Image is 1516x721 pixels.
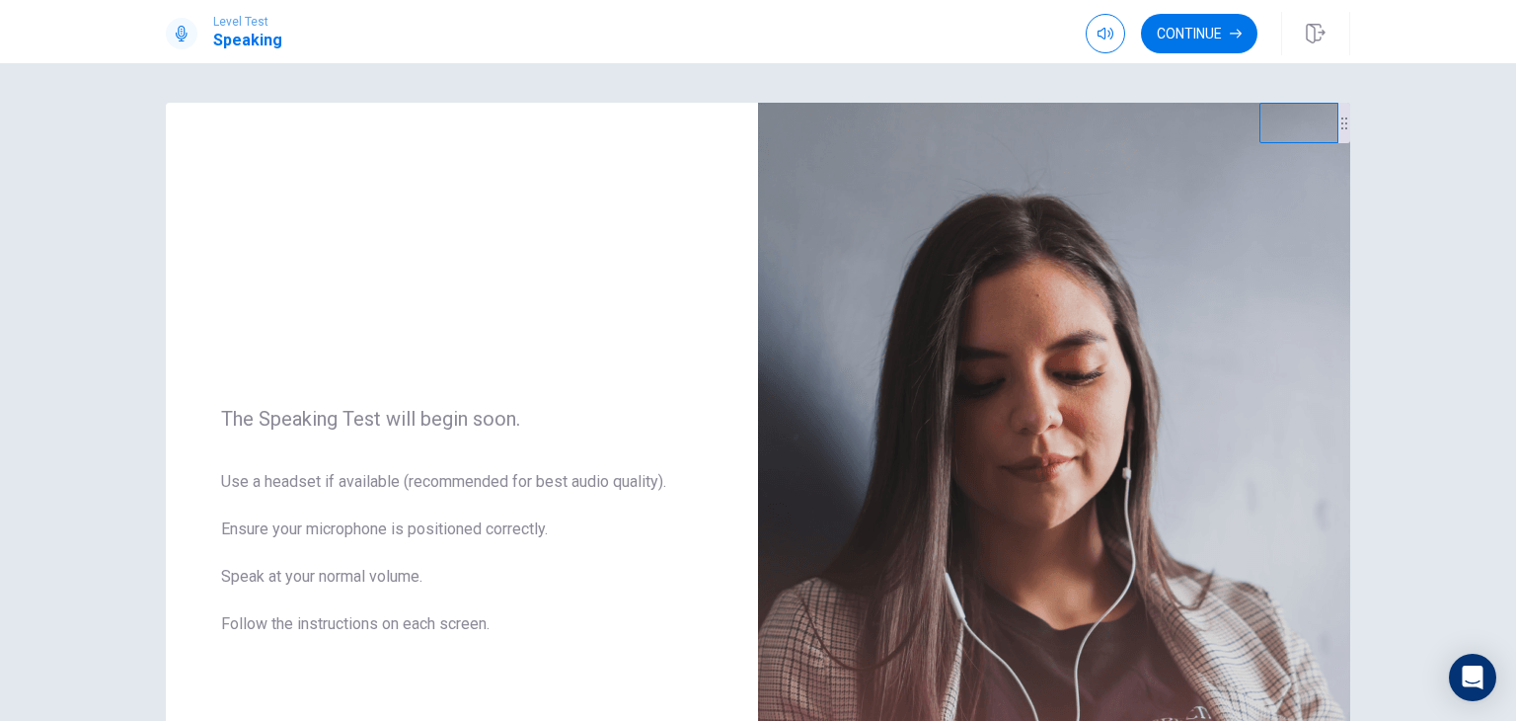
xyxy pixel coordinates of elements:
span: Level Test [213,15,282,29]
h1: Speaking [213,29,282,52]
span: The Speaking Test will begin soon. [221,407,703,431]
div: Open Intercom Messenger [1449,654,1496,701]
button: Continue [1141,14,1257,53]
span: Use a headset if available (recommended for best audio quality). Ensure your microphone is positi... [221,470,703,660]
